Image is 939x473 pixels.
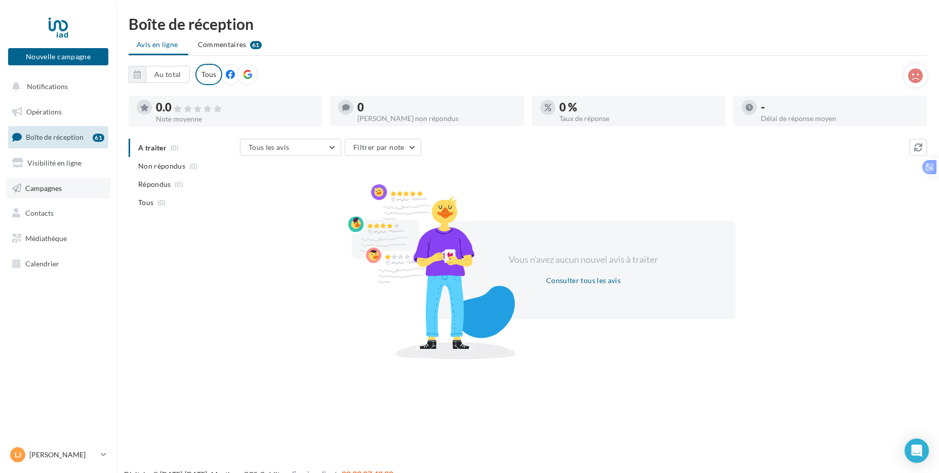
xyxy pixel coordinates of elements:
a: Opérations [6,101,110,123]
div: - [761,102,919,113]
a: Boîte de réception61 [6,126,110,148]
button: Tous les avis [240,139,341,156]
div: Taux de réponse [559,115,717,122]
button: Notifications [6,76,106,97]
span: Calendrier [25,259,59,268]
span: Notifications [27,82,68,91]
a: LJ [PERSON_NAME] [8,445,108,464]
button: Au total [129,66,190,83]
div: 61 [93,134,104,142]
button: Filtrer par note [345,139,421,156]
span: Campagnes [25,183,62,192]
span: Tous les avis [249,143,290,151]
span: LJ [15,450,21,460]
div: Vous n'avez aucun nouvel avis à traiter [497,253,671,266]
button: Consulter tous les avis [542,274,625,287]
span: Opérations [26,107,62,116]
a: Campagnes [6,178,110,199]
div: 61 [250,41,262,49]
span: Répondus [138,179,171,189]
a: Contacts [6,203,110,224]
div: 0 [357,102,515,113]
div: Open Intercom Messenger [905,439,929,463]
span: Commentaires [198,40,247,50]
a: Médiathèque [6,228,110,249]
span: Contacts [25,209,54,217]
div: 0.0 [156,102,314,113]
span: (0) [175,180,183,188]
button: Au total [146,66,190,83]
span: Tous [138,198,153,208]
span: Boîte de réception [26,133,84,141]
a: Calendrier [6,253,110,274]
div: [PERSON_NAME] non répondus [357,115,515,122]
span: Médiathèque [25,234,67,243]
span: Visibilité en ligne [27,159,81,167]
span: (0) [157,199,166,207]
a: Visibilité en ligne [6,152,110,174]
div: Boîte de réception [129,16,927,31]
span: Non répondus [138,161,185,171]
span: (0) [189,162,198,170]
div: Tous [195,64,222,85]
p: [PERSON_NAME] [29,450,97,460]
div: Note moyenne [156,115,314,123]
button: Nouvelle campagne [8,48,108,65]
div: 0 % [559,102,717,113]
div: Délai de réponse moyen [761,115,919,122]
